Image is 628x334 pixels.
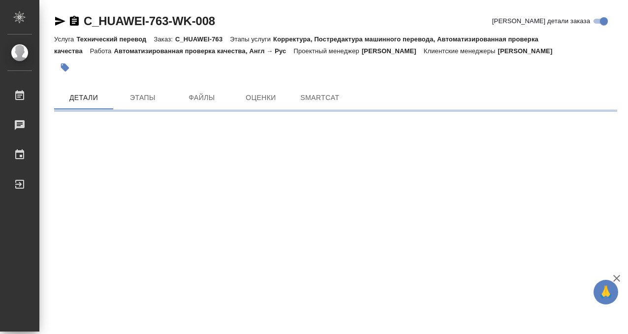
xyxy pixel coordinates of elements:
a: C_HUAWEI-763-WK-008 [84,14,215,28]
span: Этапы [119,92,166,104]
span: Детали [60,92,107,104]
p: [PERSON_NAME] [362,47,424,55]
p: Этапы услуги [230,35,273,43]
p: Клиентские менеджеры [424,47,498,55]
button: Добавить тэг [54,57,76,78]
span: Оценки [237,92,284,104]
button: Скопировать ссылку [68,15,80,27]
p: Работа [90,47,114,55]
button: Скопировать ссылку для ЯМессенджера [54,15,66,27]
span: SmartCat [296,92,344,104]
p: C_HUAWEI-763 [175,35,230,43]
span: 🙏 [597,282,614,302]
p: Услуга [54,35,76,43]
p: Автоматизированная проверка качества, Англ → Рус [114,47,293,55]
span: Файлы [178,92,225,104]
button: 🙏 [594,280,618,304]
p: Технический перевод [76,35,154,43]
p: Корректура, Постредактура машинного перевода, Автоматизированная проверка качества [54,35,538,55]
p: Проектный менеджер [293,47,361,55]
span: [PERSON_NAME] детали заказа [492,16,590,26]
p: Заказ: [154,35,175,43]
p: [PERSON_NAME] [498,47,560,55]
